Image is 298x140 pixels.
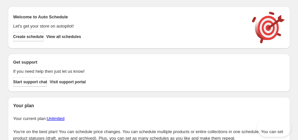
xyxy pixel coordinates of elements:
[13,77,47,87] a: Start support chat
[13,34,44,39] span: Create schedule
[13,102,285,109] h2: Your plan
[46,34,81,39] span: View all schedules
[46,32,81,41] button: View all schedules
[13,32,44,41] button: Create schedule
[13,79,47,85] span: Start support chat
[13,14,245,20] h2: Welcome to Auto Schedule
[257,117,291,137] iframe: Toggle Customer Support
[13,59,245,66] h2: Get support
[50,77,86,87] a: Visit support portal
[50,79,86,85] span: Visit support portal
[13,115,285,122] p: Your current plan:
[13,23,245,30] p: Let's get your store on autopilot!
[13,68,245,75] p: If you need help then just let us know!
[47,116,64,121] a: Unlimited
